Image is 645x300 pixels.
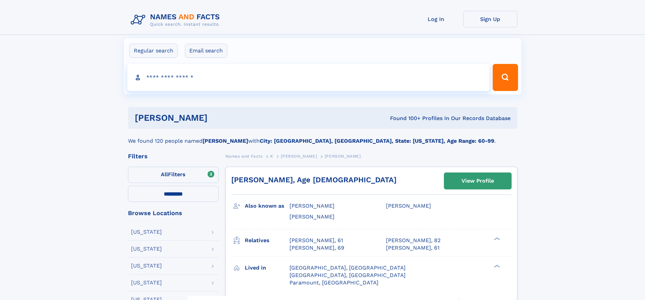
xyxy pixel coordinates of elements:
[128,129,517,145] div: We found 120 people named with .
[128,210,219,216] div: Browse Locations
[386,244,439,252] a: [PERSON_NAME], 61
[444,173,511,189] a: View Profile
[289,203,335,209] span: [PERSON_NAME]
[386,237,440,244] a: [PERSON_NAME], 82
[289,244,344,252] a: [PERSON_NAME], 69
[492,236,500,241] div: ❯
[409,11,463,27] a: Log In
[135,114,299,122] h1: [PERSON_NAME]
[131,280,162,285] div: [US_STATE]
[245,235,289,246] h3: Relatives
[231,176,396,184] a: [PERSON_NAME], Age [DEMOGRAPHIC_DATA]
[270,154,273,159] span: K
[325,154,361,159] span: [PERSON_NAME]
[131,263,162,269] div: [US_STATE]
[299,115,511,122] div: Found 100+ Profiles In Our Records Database
[461,173,494,189] div: View Profile
[281,152,317,160] a: [PERSON_NAME]
[289,272,406,278] span: [GEOGRAPHIC_DATA], [GEOGRAPHIC_DATA]
[225,152,263,160] a: Names and Facts
[281,154,317,159] span: [PERSON_NAME]
[131,229,162,235] div: [US_STATE]
[245,200,289,212] h3: Also known as
[128,167,219,183] label: Filters
[270,152,273,160] a: K
[245,262,289,274] h3: Lived in
[185,44,227,58] label: Email search
[128,11,225,29] img: Logo Names and Facts
[202,138,248,144] b: [PERSON_NAME]
[493,64,518,91] button: Search Button
[386,203,431,209] span: [PERSON_NAME]
[463,11,517,27] a: Sign Up
[129,44,178,58] label: Regular search
[289,237,343,244] a: [PERSON_NAME], 61
[127,64,490,91] input: search input
[161,171,168,178] span: All
[131,246,162,252] div: [US_STATE]
[260,138,494,144] b: City: [GEOGRAPHIC_DATA], [GEOGRAPHIC_DATA], State: [US_STATE], Age Range: 60-99
[492,264,500,268] div: ❯
[128,153,219,159] div: Filters
[289,279,379,286] span: Paramount, [GEOGRAPHIC_DATA]
[289,213,335,220] span: [PERSON_NAME]
[289,264,406,271] span: [GEOGRAPHIC_DATA], [GEOGRAPHIC_DATA]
